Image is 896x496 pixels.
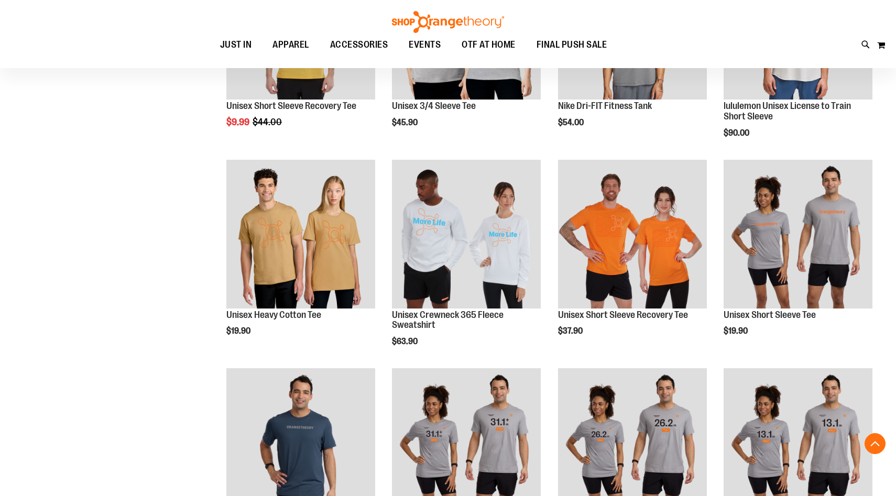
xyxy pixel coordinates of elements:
[262,33,320,57] a: APPAREL
[392,160,541,310] a: Unisex Crewneck 365 Fleece Sweatshirt
[537,33,607,57] span: FINAL PUSH SALE
[226,310,321,320] a: Unisex Heavy Cotton Tee
[330,33,388,57] span: ACCESSORIES
[724,160,872,308] img: Unisex Short Sleeve Tee
[390,11,506,33] img: Shop Orangetheory
[462,33,516,57] span: OTF AT HOME
[724,101,851,122] a: lululemon Unisex License to Train Short Sleeve
[558,160,707,310] a: Unisex Short Sleeve Recovery Tee
[558,101,652,111] a: Nike Dri-FIT Fitness Tank
[558,160,707,308] img: Unisex Short Sleeve Recovery Tee
[558,326,584,336] span: $37.90
[553,155,712,363] div: product
[387,155,546,373] div: product
[558,118,585,127] span: $54.00
[718,155,878,363] div: product
[865,433,886,454] button: Back To Top
[724,128,751,138] span: $90.00
[226,160,375,308] img: Unisex Heavy Cotton Tee
[226,101,356,111] a: Unisex Short Sleeve Recovery Tee
[221,155,380,363] div: product
[253,117,283,127] span: $44.00
[226,117,251,127] span: $9.99
[320,33,399,57] a: ACCESSORIES
[526,33,618,57] a: FINAL PUSH SALE
[392,160,541,308] img: Unisex Crewneck 365 Fleece Sweatshirt
[724,326,749,336] span: $19.90
[558,310,688,320] a: Unisex Short Sleeve Recovery Tee
[392,310,504,330] a: Unisex Crewneck 365 Fleece Sweatshirt
[392,101,476,111] a: Unisex 3/4 Sleeve Tee
[392,118,419,127] span: $45.90
[210,33,263,57] a: JUST IN
[220,33,252,57] span: JUST IN
[451,33,526,57] a: OTF AT HOME
[226,326,252,336] span: $19.90
[724,310,816,320] a: Unisex Short Sleeve Tee
[226,160,375,310] a: Unisex Heavy Cotton Tee
[392,337,419,346] span: $63.90
[724,160,872,310] a: Unisex Short Sleeve Tee
[398,33,451,57] a: EVENTS
[272,33,309,57] span: APPAREL
[409,33,441,57] span: EVENTS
